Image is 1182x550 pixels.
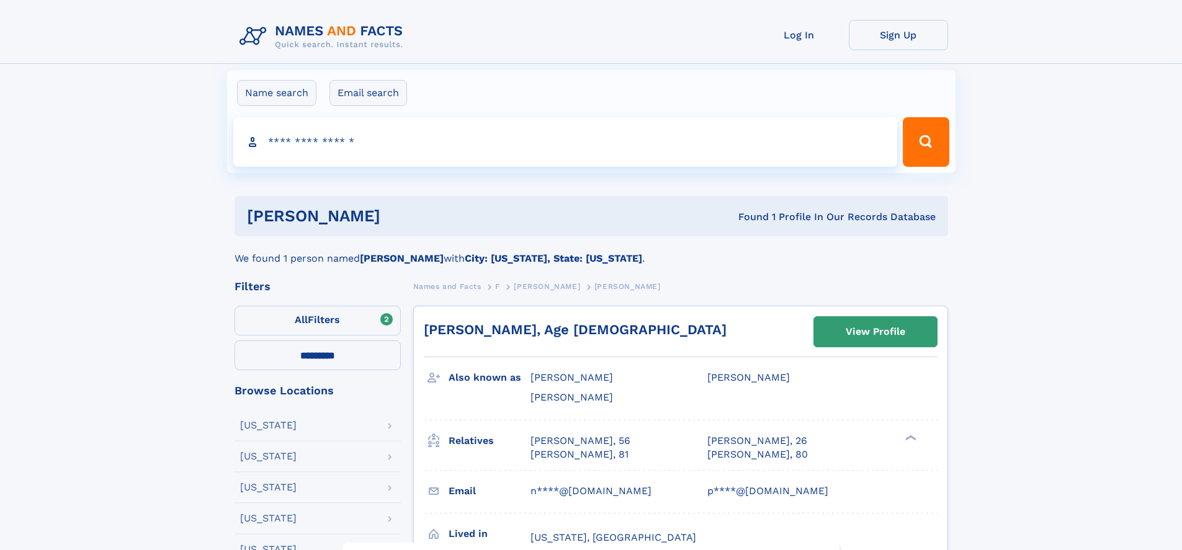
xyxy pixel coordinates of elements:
[235,306,401,335] label: Filters
[903,117,949,167] button: Search Button
[594,282,661,291] span: [PERSON_NAME]
[495,282,500,291] span: F
[465,252,642,264] b: City: [US_STATE], State: [US_STATE]
[449,367,531,388] h3: Also known as
[329,80,407,106] label: Email search
[531,434,630,448] a: [PERSON_NAME], 56
[247,208,560,224] h1: [PERSON_NAME]
[413,278,481,294] a: Names and Facts
[514,278,580,294] a: [PERSON_NAME]
[240,451,297,461] div: [US_STATE]
[531,391,613,403] span: [PERSON_NAME]
[750,20,849,50] a: Log In
[531,371,613,383] span: [PERSON_NAME]
[814,317,937,347] a: View Profile
[707,434,807,448] a: [PERSON_NAME], 26
[237,80,316,106] label: Name search
[559,210,936,224] div: Found 1 Profile In Our Records Database
[424,322,727,337] a: [PERSON_NAME], Age [DEMOGRAPHIC_DATA]
[360,252,444,264] b: [PERSON_NAME]
[449,481,531,502] h3: Email
[240,482,297,492] div: [US_STATE]
[846,317,905,346] div: View Profile
[902,433,917,441] div: ❯
[514,282,580,291] span: [PERSON_NAME]
[235,281,401,292] div: Filters
[449,430,531,451] h3: Relatives
[707,448,808,461] a: [PERSON_NAME], 80
[235,236,948,266] div: We found 1 person named with .
[495,278,500,294] a: F
[707,371,790,383] span: [PERSON_NAME]
[531,448,629,461] a: [PERSON_NAME], 81
[240,420,297,430] div: [US_STATE]
[235,20,413,53] img: Logo Names and Facts
[849,20,948,50] a: Sign Up
[235,385,401,396] div: Browse Locations
[233,117,898,167] input: search input
[531,531,696,543] span: [US_STATE], [GEOGRAPHIC_DATA]
[240,513,297,523] div: [US_STATE]
[449,523,531,544] h3: Lived in
[295,314,308,326] span: All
